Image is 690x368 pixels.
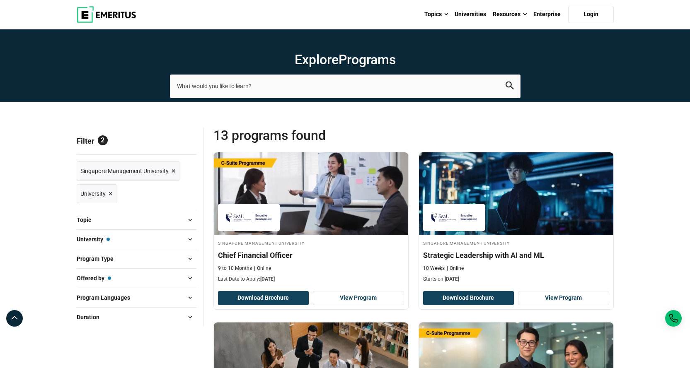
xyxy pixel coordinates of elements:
span: Singapore Management University [80,166,169,176]
span: University [77,235,110,244]
p: 9 to 10 Months [218,265,252,272]
span: × [172,165,176,177]
input: search-page [170,75,521,98]
button: Program Type [77,253,196,265]
span: Duration [77,313,106,322]
button: Offered by [77,272,196,284]
span: Topic [77,215,98,224]
span: University [80,189,106,198]
a: Login [568,6,614,23]
span: [DATE] [445,276,459,282]
a: View Program [313,291,404,305]
button: University [77,233,196,245]
p: Starts on: [423,276,609,283]
h4: Singapore Management University [423,239,609,246]
button: Topic [77,214,196,226]
span: 2 [98,135,108,145]
button: Duration [77,311,196,323]
span: × [109,188,113,200]
p: 10 Weeks [423,265,445,272]
p: Last Date to Apply: [218,276,404,283]
img: Strategic Leadership with AI and ML | Online AI and Machine Learning Course [419,152,613,235]
a: Singapore Management University × [77,161,179,181]
a: AI and Machine Learning Course by Singapore Management University - November 24, 2025 Singapore M... [419,152,613,287]
button: Program Languages [77,291,196,304]
img: Singapore Management University [427,208,481,227]
a: View Program [518,291,609,305]
a: Reset all [171,137,196,147]
p: Filter [77,127,196,154]
p: Online [254,265,271,272]
a: University × [77,184,116,204]
h4: Chief Financial Officer [218,250,404,260]
span: Offered by [77,274,111,283]
button: search [506,82,514,91]
img: Chief Financial Officer | Online Leadership Course [214,152,408,235]
h4: Strategic Leadership with AI and ML [423,250,609,260]
h1: Explore [170,51,521,68]
span: 13 Programs found [213,127,414,144]
button: Download Brochure [218,291,309,305]
span: Program Languages [77,293,137,302]
span: [DATE] [260,276,275,282]
p: Online [447,265,464,272]
button: Download Brochure [423,291,514,305]
a: Leadership Course by Singapore Management University - October 13, 2025 Singapore Management Univ... [214,152,408,287]
span: Programs [339,52,396,67]
img: Singapore Management University [222,208,276,227]
a: search [506,84,514,91]
span: Program Type [77,254,120,263]
h4: Singapore Management University [218,239,404,246]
